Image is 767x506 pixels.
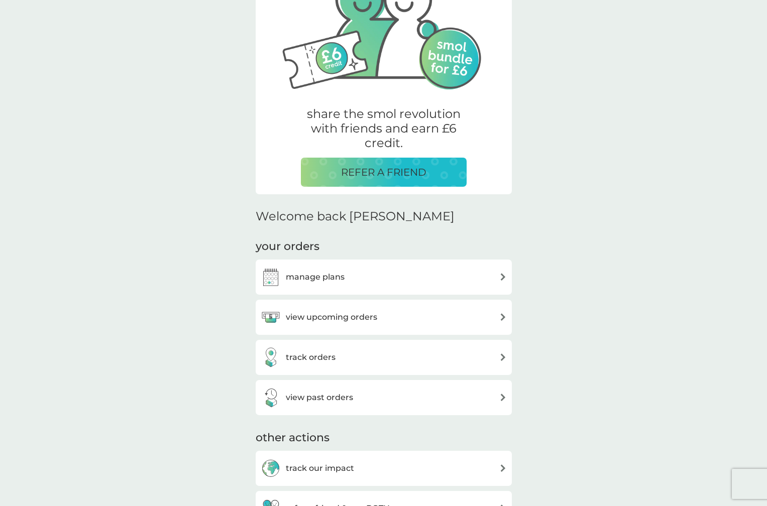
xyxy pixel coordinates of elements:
img: arrow right [499,394,507,401]
button: REFER A FRIEND [301,158,467,187]
p: REFER A FRIEND [341,164,426,180]
h3: manage plans [286,271,345,284]
p: share the smol revolution with friends and earn £6 credit. [301,107,467,150]
h3: track our impact [286,462,354,475]
h3: view past orders [286,391,353,404]
img: arrow right [499,353,507,361]
h3: track orders [286,351,336,364]
img: arrow right [499,464,507,472]
h3: your orders [256,239,319,255]
img: arrow right [499,273,507,281]
img: arrow right [499,313,507,321]
h3: other actions [256,430,330,446]
h2: Welcome back [PERSON_NAME] [256,209,455,224]
h3: view upcoming orders [286,311,377,324]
